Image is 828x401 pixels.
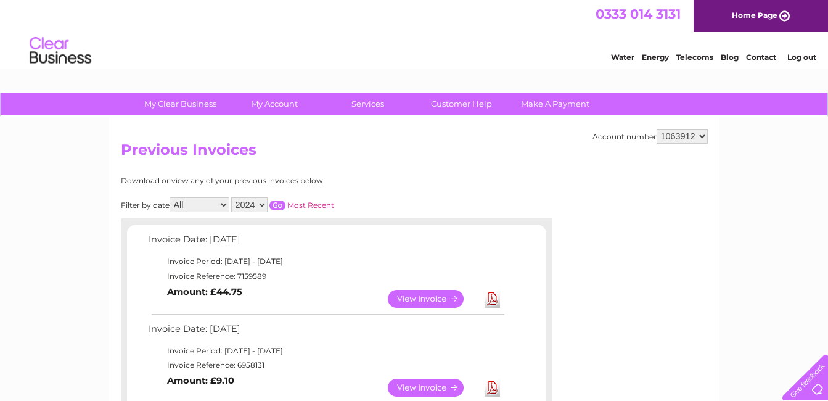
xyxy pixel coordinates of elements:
td: Invoice Period: [DATE] - [DATE] [146,344,506,358]
div: Filter by date [121,197,445,212]
td: Invoice Reference: 6958131 [146,358,506,373]
a: View [388,379,478,397]
a: Log out [787,52,816,62]
a: Make A Payment [504,93,606,115]
div: Account number [592,129,708,144]
a: My Account [223,93,325,115]
td: Invoice Date: [DATE] [146,321,506,344]
a: Download [485,379,500,397]
a: Most Recent [287,200,334,210]
h2: Previous Invoices [121,141,708,165]
a: My Clear Business [129,93,231,115]
a: Energy [642,52,669,62]
b: Amount: £9.10 [167,375,234,386]
a: Contact [746,52,776,62]
div: Clear Business is a trading name of Verastar Limited (registered in [GEOGRAPHIC_DATA] No. 3667643... [123,7,706,60]
div: Download or view any of your previous invoices below. [121,176,445,185]
a: Water [611,52,634,62]
b: Amount: £44.75 [167,286,242,297]
a: 0333 014 3131 [596,6,681,22]
td: Invoice Date: [DATE] [146,231,506,254]
a: Services [317,93,419,115]
a: Telecoms [676,52,713,62]
a: Customer Help [411,93,512,115]
a: Download [485,290,500,308]
a: View [388,290,478,308]
td: Invoice Period: [DATE] - [DATE] [146,254,506,269]
td: Invoice Reference: 7159589 [146,269,506,284]
a: Blog [721,52,739,62]
img: logo.png [29,32,92,70]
